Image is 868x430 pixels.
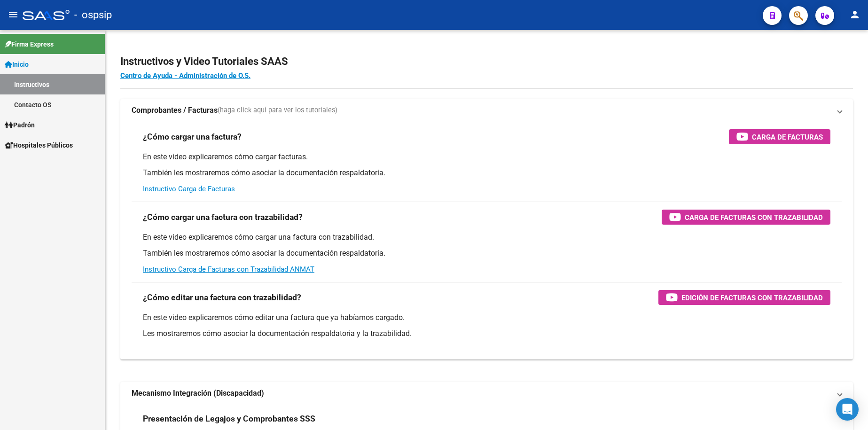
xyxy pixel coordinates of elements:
div: Open Intercom Messenger [836,398,859,421]
p: En este video explicaremos cómo editar una factura que ya habíamos cargado. [143,313,830,323]
h3: Presentación de Legajos y Comprobantes SSS [143,412,315,425]
span: - ospsip [74,5,112,25]
mat-expansion-panel-header: Comprobantes / Facturas(haga click aquí para ver los tutoriales) [120,99,853,122]
mat-icon: person [849,9,860,20]
button: Edición de Facturas con Trazabilidad [658,290,830,305]
span: Carga de Facturas con Trazabilidad [685,211,823,223]
p: En este video explicaremos cómo cargar facturas. [143,152,830,162]
mat-expansion-panel-header: Mecanismo Integración (Discapacidad) [120,382,853,405]
span: Carga de Facturas [752,131,823,143]
span: Firma Express [5,39,54,49]
button: Carga de Facturas con Trazabilidad [662,210,830,225]
a: Instructivo Carga de Facturas con Trazabilidad ANMAT [143,265,314,274]
h3: ¿Cómo cargar una factura? [143,130,242,143]
p: Les mostraremos cómo asociar la documentación respaldatoria y la trazabilidad. [143,328,830,339]
strong: Comprobantes / Facturas [132,105,218,116]
a: Instructivo Carga de Facturas [143,185,235,193]
a: Centro de Ayuda - Administración de O.S. [120,71,250,80]
span: Edición de Facturas con Trazabilidad [681,292,823,304]
span: Inicio [5,59,29,70]
button: Carga de Facturas [729,129,830,144]
p: En este video explicaremos cómo cargar una factura con trazabilidad. [143,232,830,242]
h3: ¿Cómo cargar una factura con trazabilidad? [143,211,303,224]
h2: Instructivos y Video Tutoriales SAAS [120,53,853,70]
span: Hospitales Públicos [5,140,73,150]
p: También les mostraremos cómo asociar la documentación respaldatoria. [143,248,830,258]
strong: Mecanismo Integración (Discapacidad) [132,388,264,399]
span: (haga click aquí para ver los tutoriales) [218,105,337,116]
span: Padrón [5,120,35,130]
mat-icon: menu [8,9,19,20]
p: También les mostraremos cómo asociar la documentación respaldatoria. [143,168,830,178]
h3: ¿Cómo editar una factura con trazabilidad? [143,291,301,304]
div: Comprobantes / Facturas(haga click aquí para ver los tutoriales) [120,122,853,360]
